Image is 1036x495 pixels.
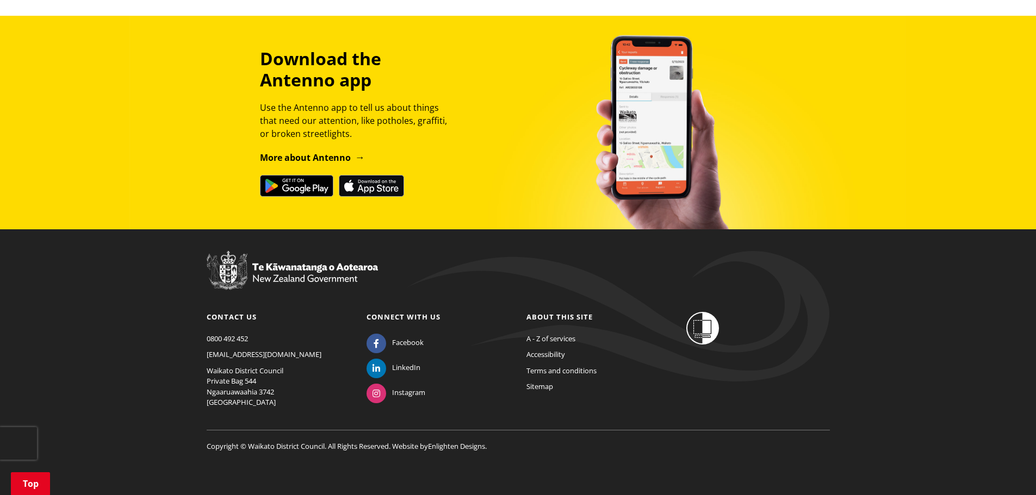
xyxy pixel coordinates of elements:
img: Download on the App Store [339,175,404,197]
a: Connect with us [367,312,441,322]
a: Instagram [367,387,425,397]
img: Get it on Google Play [260,175,333,197]
span: LinkedIn [392,362,420,373]
a: LinkedIn [367,362,420,372]
a: Accessibility [526,349,565,359]
a: New Zealand Government [207,276,378,286]
a: About this site [526,312,593,322]
a: Terms and conditions [526,366,597,375]
a: Enlighten Designs [428,441,485,451]
a: Contact us [207,312,257,322]
a: Facebook [367,337,424,347]
iframe: Messenger Launcher [986,449,1025,488]
p: Waikato District Council Private Bag 544 Ngaaruawaahia 3742 [GEOGRAPHIC_DATA] [207,366,350,408]
a: Top [11,472,50,495]
a: More about Antenno [260,152,365,164]
a: A - Z of services [526,334,575,343]
h3: Download the Antenno app [260,48,457,90]
span: Facebook [392,337,424,348]
span: Instagram [392,387,425,398]
a: [EMAIL_ADDRESS][DOMAIN_NAME] [207,349,321,359]
a: Sitemap [526,381,553,391]
a: 0800 492 452 [207,334,248,343]
img: New Zealand Government [207,251,378,290]
img: Shielded [686,312,719,344]
p: Copyright © Waikato District Council. All Rights Reserved. Website by . [207,430,830,452]
p: Use the Antenno app to tell us about things that need our attention, like potholes, graffiti, or ... [260,101,457,140]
